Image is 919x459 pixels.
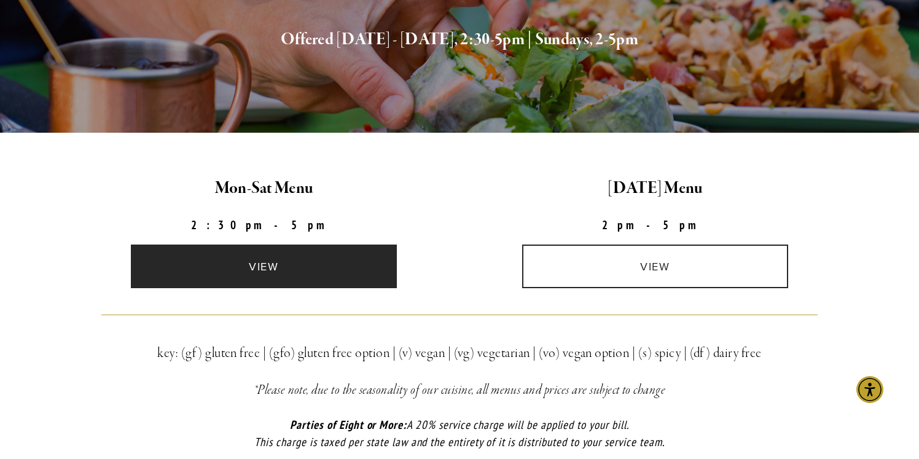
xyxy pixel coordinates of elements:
[191,218,337,232] strong: 2:30pm-5pm
[254,417,664,450] em: A 20% service charge will be applied to your bill. This charge is taxed per state law and the ent...
[522,245,789,288] a: view
[131,245,397,288] a: view
[470,176,840,202] h2: [DATE] Menu
[254,382,666,399] em: *Please note, due to the seasonality of our cuisine, all menus and prices are subject to change
[856,376,883,403] div: Accessibility Menu
[101,27,818,53] h2: Offered [DATE] - [DATE], 2:30-5pm | Sundays, 2-5pm
[101,342,818,364] h3: key: (gf) gluten free | (gfo) gluten free option | (v) vegan | (vg) vegetarian | (vo) vegan optio...
[602,218,709,232] strong: 2pm-5pm
[79,176,449,202] h2: Mon-Sat Menu
[290,417,407,432] em: Parties of Eight or More:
